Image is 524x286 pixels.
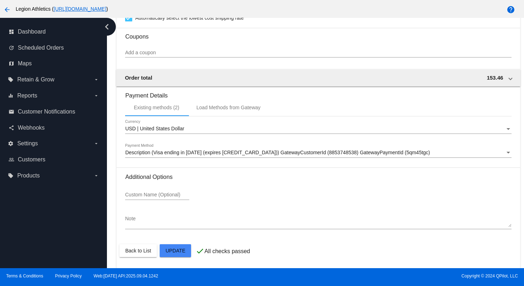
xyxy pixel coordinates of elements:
[9,125,14,131] i: share
[18,125,45,131] span: Webhooks
[17,172,40,179] span: Products
[268,274,518,279] span: Copyright © 2024 QPilot, LLC
[18,109,75,115] span: Customer Notifications
[196,105,261,110] div: Load Methods from Gateway
[119,244,156,257] button: Back to List
[93,141,99,146] i: arrow_drop_down
[54,6,107,12] a: [URL][DOMAIN_NAME]
[125,192,189,198] input: Custom Name (Optional)
[9,106,99,117] a: email Customer Notifications
[6,274,43,279] a: Terms & Conditions
[18,45,64,51] span: Scheduled Orders
[9,29,14,35] i: dashboard
[125,50,511,56] input: Add a coupon
[17,76,54,83] span: Retain & Grow
[125,75,152,81] span: Order total
[9,26,99,37] a: dashboard Dashboard
[8,93,14,99] i: equalizer
[125,87,511,99] h3: Payment Details
[18,156,45,163] span: Customers
[8,77,14,82] i: local_offer
[3,5,11,14] mat-icon: arrow_back
[94,274,158,279] a: Web:[DATE] API:2025.09.04.1242
[487,75,503,81] span: 153.46
[9,58,99,69] a: map Maps
[9,157,14,162] i: people_outline
[125,174,511,180] h3: Additional Options
[9,42,99,54] a: update Scheduled Orders
[165,248,185,254] span: Update
[9,109,14,115] i: email
[101,21,113,32] i: chevron_left
[125,150,430,155] span: Description (Visa ending in [DATE] (expires [CREDIT_CARD_DATA])) GatewayCustomerId (8853748538) G...
[9,122,99,134] a: share Webhooks
[9,45,14,51] i: update
[18,29,46,35] span: Dashboard
[9,154,99,165] a: people_outline Customers
[134,105,179,110] div: Existing methods (2)
[8,173,14,179] i: local_offer
[93,77,99,82] i: arrow_drop_down
[507,5,515,14] mat-icon: help
[9,61,14,66] i: map
[125,150,511,156] mat-select: Payment Method
[17,140,38,147] span: Settings
[160,244,191,257] button: Update
[125,126,511,132] mat-select: Currency
[18,60,32,67] span: Maps
[93,173,99,179] i: arrow_drop_down
[93,93,99,99] i: arrow_drop_down
[125,126,184,131] span: USD | United States Dollar
[55,274,82,279] a: Privacy Policy
[125,248,151,254] span: Back to List
[135,14,243,22] span: Automatically select the lowest cost shipping rate
[196,247,204,255] mat-icon: check
[8,141,14,146] i: settings
[116,69,520,86] mat-expansion-panel-header: Order total 153.46
[17,92,37,99] span: Reports
[204,248,250,255] p: All checks passed
[125,28,511,40] h3: Coupons
[16,6,108,12] span: Legion Athletics ( )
